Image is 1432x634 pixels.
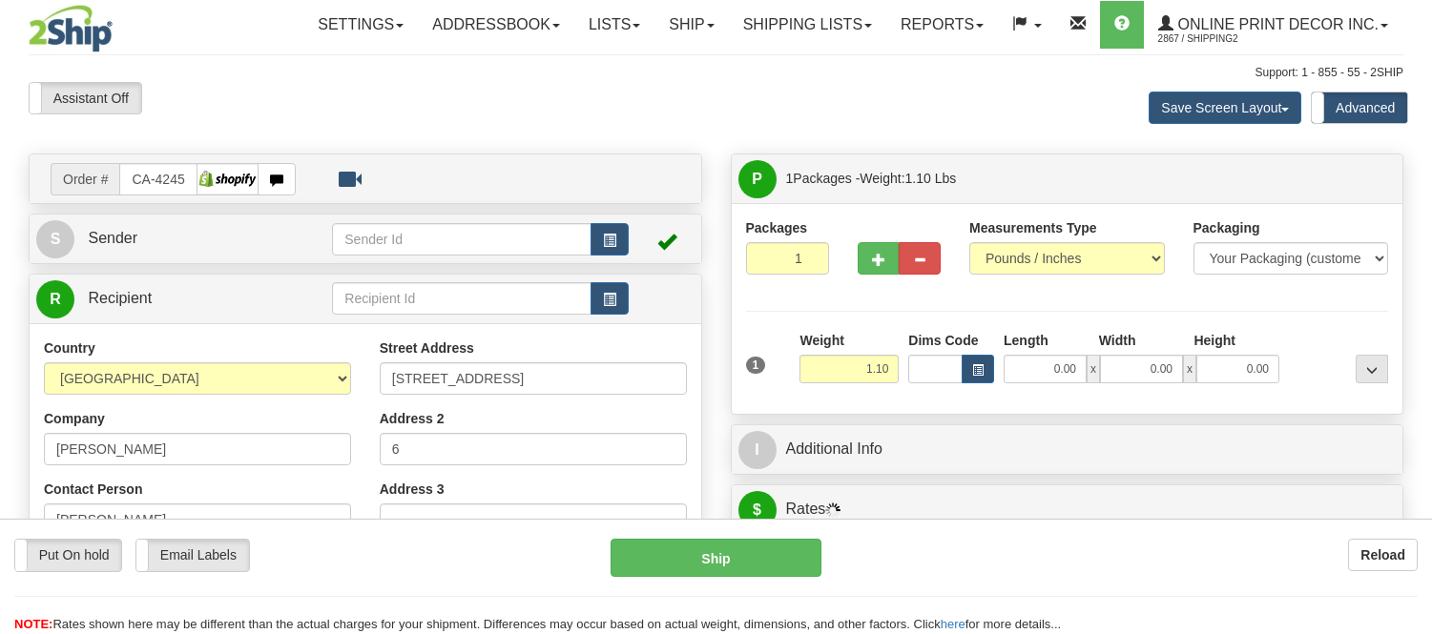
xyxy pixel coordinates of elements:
span: NOTE: [14,617,52,631]
span: Weight: [860,171,956,186]
div: Support: 1 - 855 - 55 - 2SHIP [29,65,1403,81]
a: Lists [574,1,654,49]
img: Progress.gif [825,502,841,518]
a: Settings [303,1,418,49]
a: Shipping lists [729,1,886,49]
span: Online Print Decor Inc. [1173,16,1379,32]
label: Assistant Off [30,83,141,113]
span: Packages - [786,159,957,197]
label: Packages [746,218,808,237]
button: Reload [1348,539,1418,571]
a: S Sender [36,219,332,258]
label: Packaging [1193,218,1260,237]
div: ... [1356,355,1388,383]
span: $ [738,491,777,529]
a: Addressbook [418,1,574,49]
label: Length [1004,331,1048,350]
label: Contact Person [44,480,142,499]
img: Shopify posterjack.c [197,165,258,194]
input: Enter a location [380,362,687,395]
label: Street Address [380,338,474,358]
span: x [1183,355,1196,383]
span: S [36,220,74,258]
label: Put On hold [15,540,121,570]
label: Dims Code [908,331,978,350]
img: logo2867.jpg [29,5,113,52]
label: Address 2 [380,409,445,428]
input: Sender Id [332,223,591,256]
label: Advanced [1312,92,1407,123]
span: Sender [88,230,137,246]
b: Reload [1360,547,1405,562]
span: Lbs [935,171,957,186]
label: Weight [799,331,843,350]
button: Save Screen Layout [1149,92,1301,124]
iframe: chat widget [1388,219,1430,414]
input: Recipient Id [332,282,591,315]
label: Width [1099,331,1136,350]
a: here [941,617,965,631]
a: R Recipient [36,279,300,318]
a: P 1Packages -Weight:1.10 Lbs [738,159,1397,198]
a: IAdditional Info [738,430,1397,469]
label: Country [44,338,95,358]
span: Order # [51,163,119,195]
label: Measurements Type [969,218,1097,237]
label: Email Labels [136,540,248,570]
label: Address 3 [380,480,445,499]
span: Recipient [88,290,152,306]
span: R [36,280,74,318]
a: $Rates [738,490,1397,529]
label: Height [1193,331,1235,350]
span: P [738,160,777,198]
a: Online Print Decor Inc. 2867 / Shipping2 [1144,1,1402,49]
a: Reports [886,1,998,49]
span: 1 [746,357,766,374]
span: I [738,431,777,469]
span: 1 [786,171,794,186]
span: x [1087,355,1100,383]
label: Company [44,409,105,428]
span: 2867 / Shipping2 [1158,30,1301,49]
span: 1.10 [905,171,931,186]
button: Ship [611,539,820,577]
a: Ship [654,1,728,49]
